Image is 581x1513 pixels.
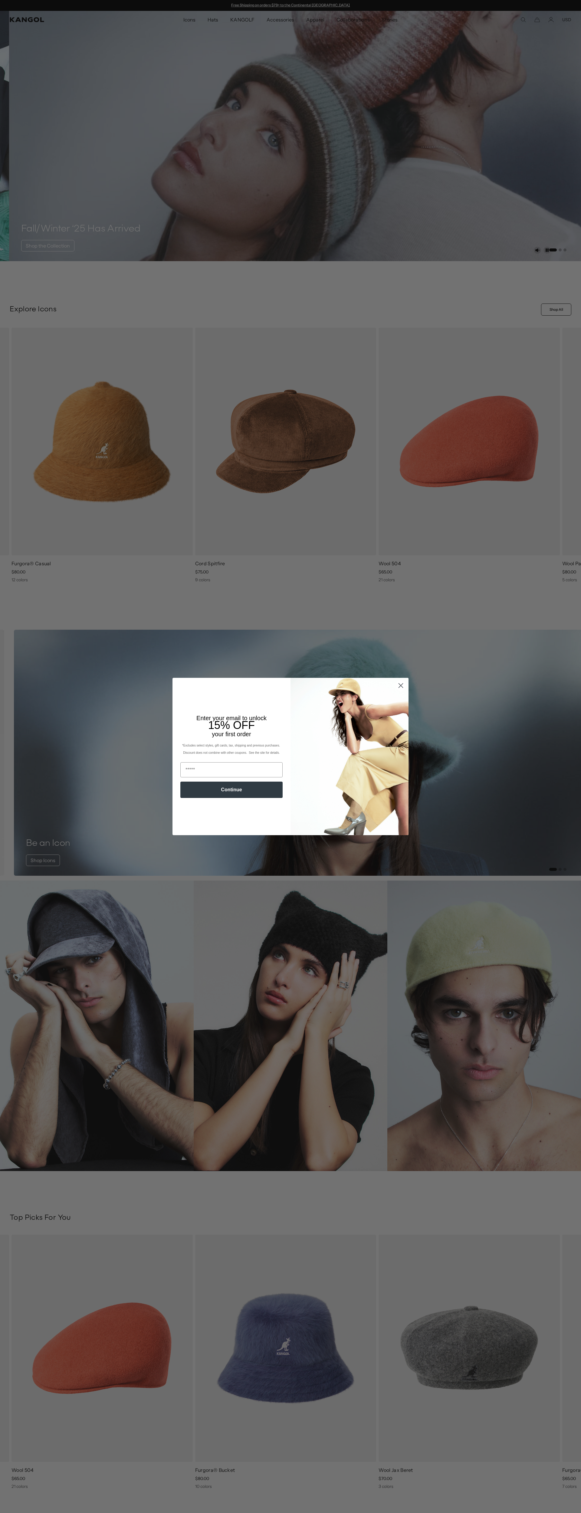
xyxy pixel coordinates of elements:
[208,719,255,731] span: 15% OFF
[182,744,281,754] span: *Excludes select styles, gift cards, tax, shipping and previous purchases. Discount does not comb...
[396,680,406,691] button: Close dialog
[180,762,283,777] input: Email
[290,678,409,835] img: 93be19ad-e773-4382-80b9-c9d740c9197f.jpeg
[196,715,267,721] span: Enter your email to unlock
[180,782,283,798] button: Continue
[212,731,251,737] span: your first order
